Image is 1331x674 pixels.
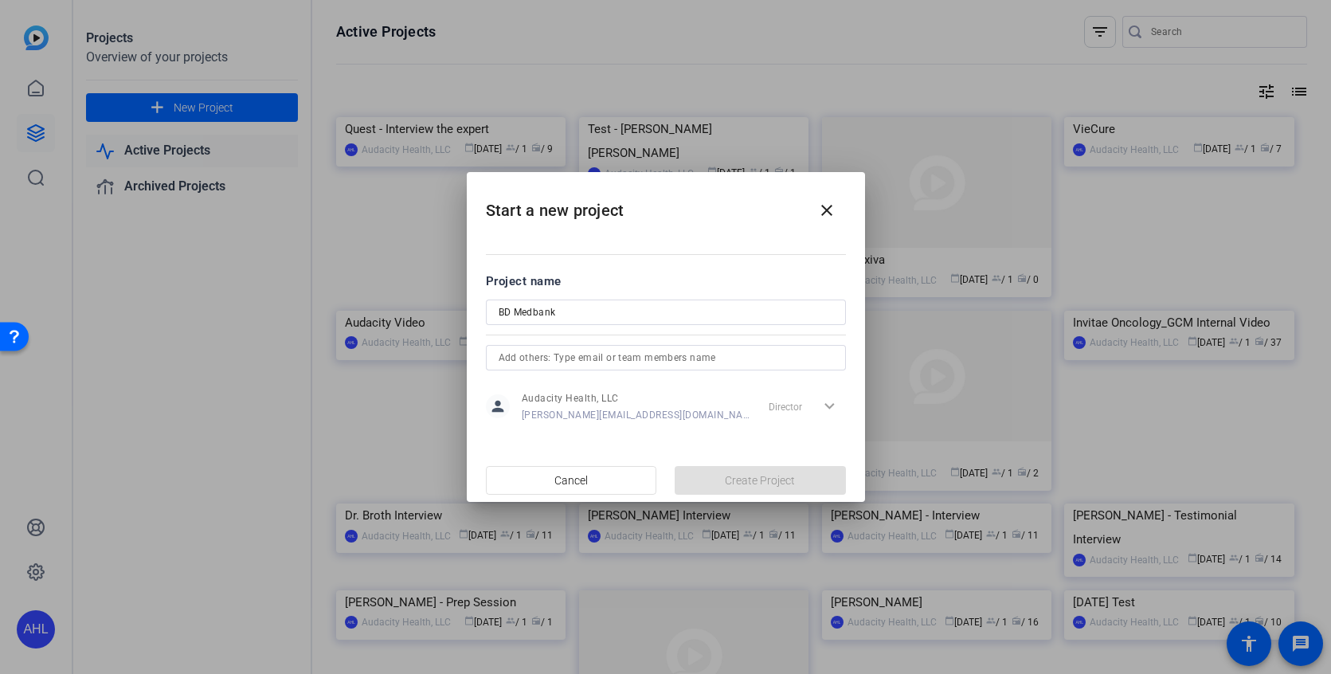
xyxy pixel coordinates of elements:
div: Project name [486,272,846,290]
span: Audacity Health, LLC [522,392,750,405]
mat-icon: close [817,201,836,220]
button: Cancel [486,466,657,495]
input: Add others: Type email or team members name [499,348,833,367]
h2: Start a new project [467,172,865,237]
span: Cancel [554,465,588,496]
mat-icon: person [486,394,510,418]
span: [PERSON_NAME][EMAIL_ADDRESS][DOMAIN_NAME] [522,409,750,421]
input: Enter Project Name [499,303,833,322]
